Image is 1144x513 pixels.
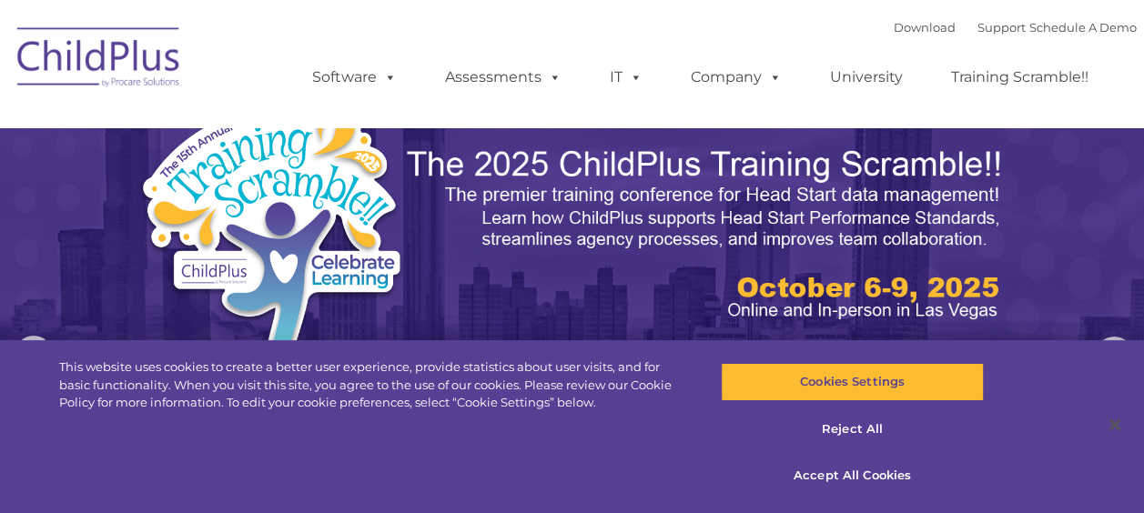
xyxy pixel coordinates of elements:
button: Cookies Settings [721,363,984,401]
img: ChildPlus by Procare Solutions [8,15,190,106]
a: Support [977,20,1026,35]
a: Assessments [427,59,580,96]
a: Download [894,20,956,35]
a: Schedule A Demo [1029,20,1137,35]
a: Training Scramble!! [933,59,1107,96]
a: Company [673,59,800,96]
a: IT [592,59,661,96]
span: Last name [253,120,309,134]
a: Software [294,59,415,96]
span: Phone number [253,195,330,208]
button: Close [1095,405,1135,445]
button: Reject All [721,410,984,448]
font: | [894,20,1137,35]
div: This website uses cookies to create a better user experience, provide statistics about user visit... [59,358,686,412]
a: University [812,59,921,96]
button: Accept All Cookies [721,457,984,495]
